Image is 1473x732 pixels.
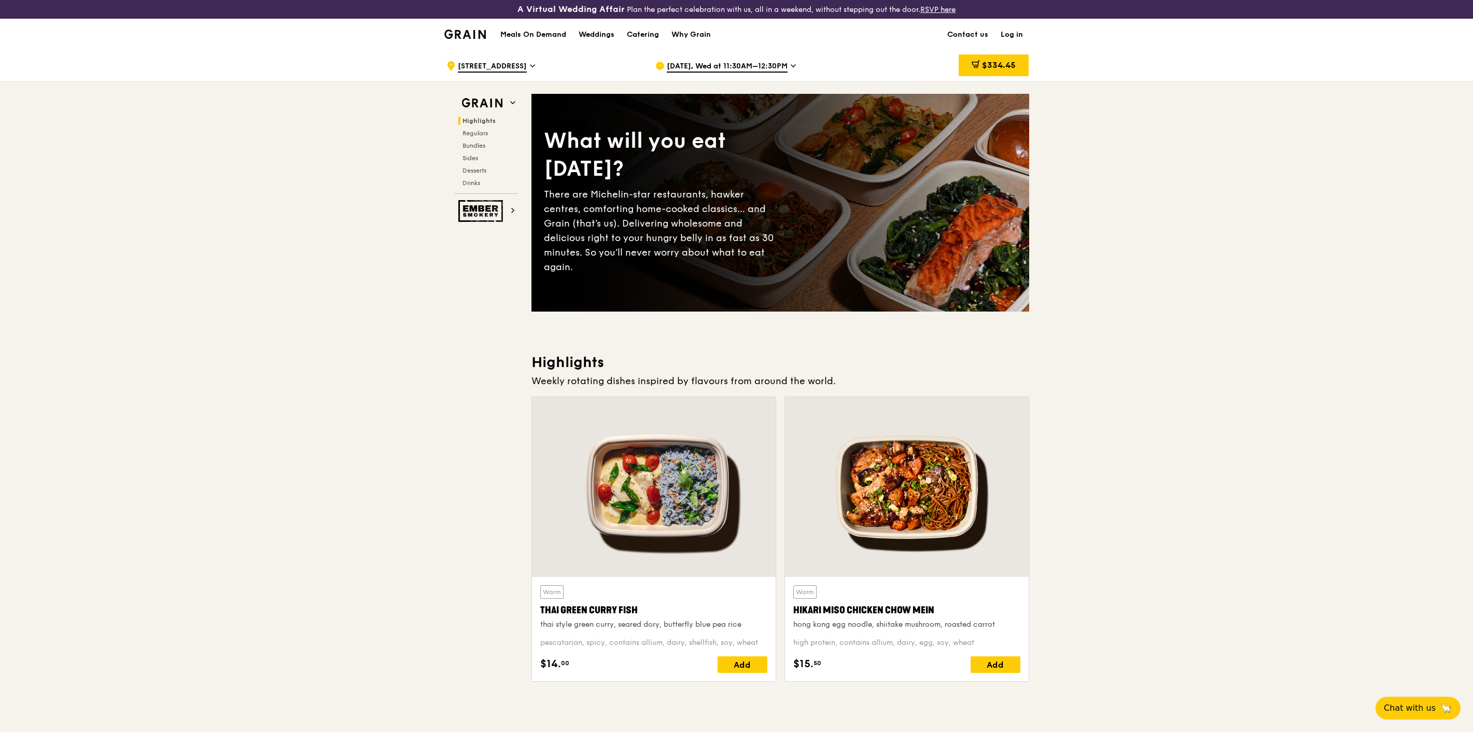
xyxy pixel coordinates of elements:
[544,127,780,183] div: What will you eat [DATE]?
[920,5,956,14] a: RSVP here
[627,19,659,50] div: Catering
[941,19,994,50] a: Contact us
[517,4,625,15] h3: A Virtual Wedding Affair
[540,603,767,617] div: Thai Green Curry Fish
[500,30,566,40] h1: Meals On Demand
[444,18,486,49] a: GrainGrain
[793,603,1020,617] div: Hikari Miso Chicken Chow Mein
[540,638,767,648] div: pescatarian, spicy, contains allium, dairy, shellfish, soy, wheat
[458,200,506,222] img: Ember Smokery web logo
[540,656,561,672] span: $14.
[813,659,821,667] span: 50
[458,61,527,73] span: [STREET_ADDRESS]
[579,19,614,50] div: Weddings
[793,656,813,672] span: $15.
[544,187,780,274] div: There are Michelin-star restaurants, hawker centres, comforting home-cooked classics… and Grain (...
[1376,697,1461,720] button: Chat with us🦙
[572,19,621,50] a: Weddings
[1384,702,1436,714] span: Chat with us
[667,61,788,73] span: [DATE], Wed at 11:30AM–12:30PM
[793,620,1020,630] div: hong kong egg noodle, shiitake mushroom, roasted carrot
[444,30,486,39] img: Grain
[531,353,1029,372] h3: Highlights
[793,638,1020,648] div: high protein, contains allium, dairy, egg, soy, wheat
[982,60,1016,70] span: $334.45
[718,656,767,673] div: Add
[665,19,717,50] a: Why Grain
[994,19,1029,50] a: Log in
[462,130,488,137] span: Regulars
[621,19,665,50] a: Catering
[1440,702,1452,714] span: 🦙
[540,620,767,630] div: thai style green curry, seared dory, butterfly blue pea rice
[540,585,564,599] div: Warm
[531,374,1029,388] div: Weekly rotating dishes inspired by flavours from around the world.
[971,656,1020,673] div: Add
[561,659,569,667] span: 00
[458,94,506,112] img: Grain web logo
[462,117,496,124] span: Highlights
[793,585,817,599] div: Warm
[671,19,711,50] div: Why Grain
[462,179,480,187] span: Drinks
[462,154,478,162] span: Sides
[462,167,486,174] span: Desserts
[438,4,1035,15] div: Plan the perfect celebration with us, all in a weekend, without stepping out the door.
[462,142,485,149] span: Bundles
